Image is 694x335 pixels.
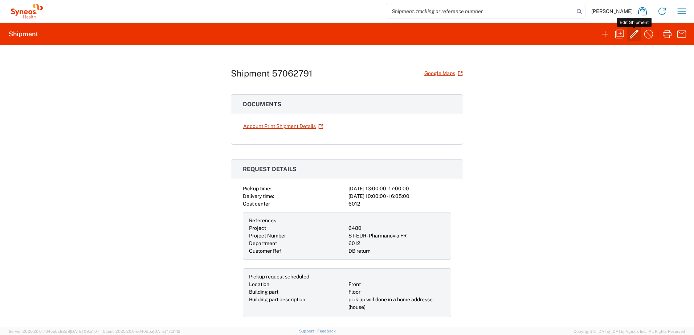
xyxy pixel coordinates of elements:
[249,232,346,240] div: Project Number
[70,329,99,334] span: [DATE] 09:51:07
[249,297,305,302] span: Building part description
[591,8,633,15] span: [PERSON_NAME]
[386,4,574,18] input: Shipment, tracking or reference number
[243,193,274,199] span: Delivery time:
[348,296,445,311] div: pick up will done in a home addresse (house)
[249,224,346,232] div: Project
[348,185,451,193] div: [DATE] 13:00:00 - 17:00:00
[249,281,269,287] span: Location
[249,274,309,280] span: Pickup request scheduled
[243,186,271,191] span: Pickup time:
[348,247,445,255] div: DB return
[573,328,685,335] span: Copyright © [DATE]-[DATE] Agistix Inc., All Rights Reserved
[348,232,445,240] div: ST-EUR - Pharmanovia FR
[249,240,346,247] div: Department
[243,101,281,108] span: Documents
[243,166,297,173] span: Request details
[231,68,313,79] h1: Shipment 57062791
[243,120,324,133] a: Account Print Shipment Details
[424,67,463,80] a: Google Maps
[348,224,445,232] div: 6480
[299,329,317,333] a: Support
[348,240,445,247] div: 6012
[348,281,361,287] span: Front
[249,247,346,255] div: Customer Ref
[317,329,336,333] a: Feedback
[9,329,99,334] span: Server: 2025.20.0-734e5bc92d9
[348,200,451,208] div: 6012
[348,193,451,200] div: [DATE] 10:00:00 - 16:05:00
[153,329,180,334] span: [DATE] 17:21:12
[9,30,38,38] h2: Shipment
[348,289,360,295] span: Floor
[243,201,270,207] span: Cost center
[249,289,278,295] span: Building part
[249,218,276,223] span: References
[103,329,180,334] span: Client: 2025.20.0-e640dba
